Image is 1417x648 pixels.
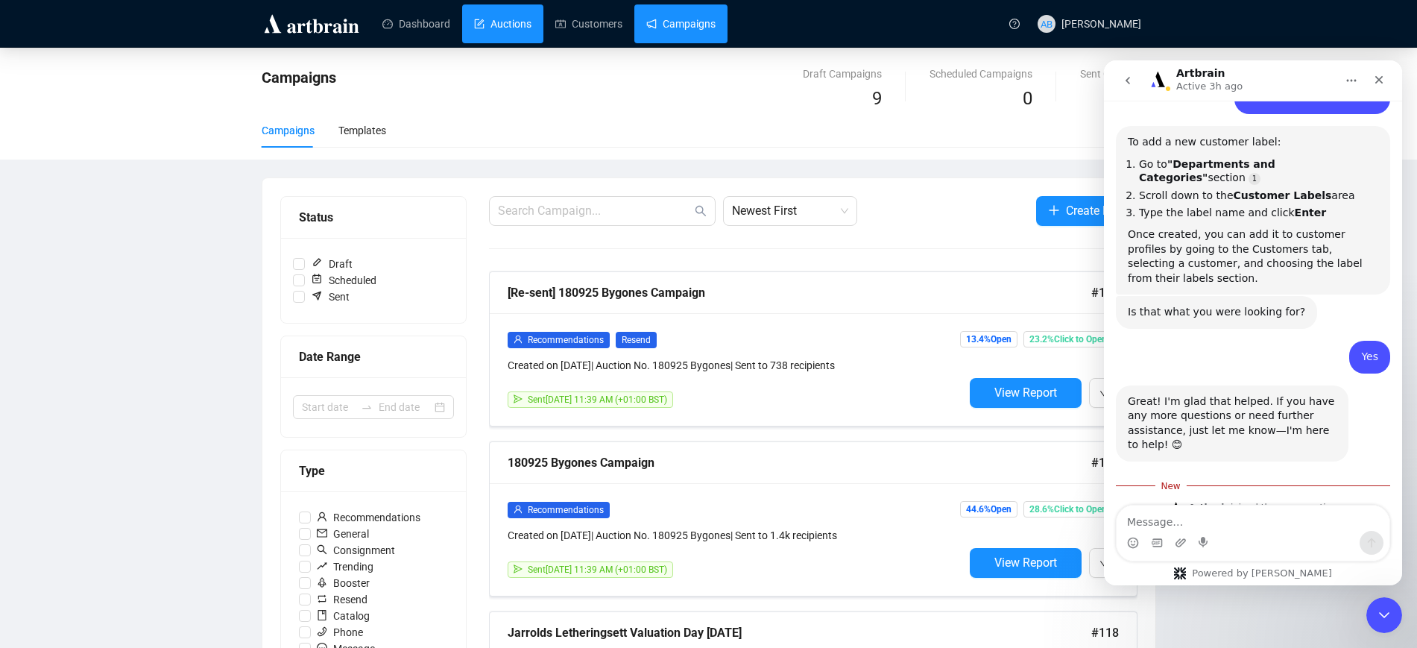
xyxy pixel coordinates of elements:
[514,335,523,344] span: user
[1091,623,1119,642] span: #118
[379,399,432,415] input: End date
[299,347,448,366] div: Date Range
[508,453,1091,472] div: 180925 Bygones Campaign
[305,289,356,305] span: Sent
[311,526,375,542] span: General
[311,509,426,526] span: Recommendations
[311,542,401,559] span: Consignment
[1061,18,1141,30] span: [PERSON_NAME]
[489,271,1137,427] a: [Re-sent] 180925 Bygones Campaign#120userRecommendationsResendCreated on [DATE]| Auction No. 1809...
[1023,331,1113,347] span: 23.2% Click to Open
[1066,201,1126,220] span: Create New
[1091,453,1119,472] span: #119
[970,378,1082,408] button: View Report
[508,283,1091,302] div: [Re-sent] 180925 Bygones Campaign
[732,197,848,225] span: Newest First
[317,577,327,588] span: rocket
[1099,559,1108,568] span: down
[994,556,1057,570] span: View Report
[1104,60,1402,585] iframe: Intercom live chat
[299,208,448,227] div: Status
[317,544,327,555] span: search
[361,401,373,413] span: swap-right
[508,527,964,544] div: Created on [DATE] | Auction No. 180925 Bygones | Sent to 1.4k recipients
[1091,283,1119,302] span: #120
[528,394,667,405] span: Sent [DATE] 11:39 AM (+01:00 BST)
[1040,16,1053,31] span: AB
[514,564,523,573] span: send
[960,331,1017,347] span: 13.4% Open
[317,594,327,604] span: retweet
[338,122,386,139] div: Templates
[803,66,882,82] div: Draft Campaigns
[1009,19,1020,29] span: question-circle
[262,122,315,139] div: Campaigns
[695,205,707,217] span: search
[382,4,450,43] a: Dashboard
[474,4,531,43] a: Auctions
[508,357,964,374] div: Created on [DATE] | Auction No. 180925 Bygones | Sent to 738 recipients
[514,394,523,403] span: send
[317,512,327,522] span: user
[1036,196,1137,226] button: Create New
[616,332,657,348] span: Resend
[317,528,327,538] span: mail
[311,559,379,575] span: Trending
[305,256,359,272] span: Draft
[528,564,667,575] span: Sent [DATE] 11:39 AM (+01:00 BST)
[1023,88,1032,109] span: 0
[311,608,376,624] span: Catalog
[498,202,692,220] input: Search Campaign...
[305,272,382,289] span: Scheduled
[872,88,882,109] span: 9
[970,548,1082,578] button: View Report
[311,591,373,608] span: Resend
[1048,204,1060,216] span: plus
[514,505,523,514] span: user
[528,505,604,515] span: Recommendations
[1366,597,1402,633] iframe: Intercom live chat
[994,386,1057,400] span: View Report
[302,399,355,415] input: Start date
[1099,389,1108,398] span: down
[528,335,604,345] span: Recommendations
[1080,66,1156,82] div: Sent Campaigns
[299,462,448,480] div: Type
[262,69,336,86] span: Campaigns
[960,501,1017,518] span: 44.6% Open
